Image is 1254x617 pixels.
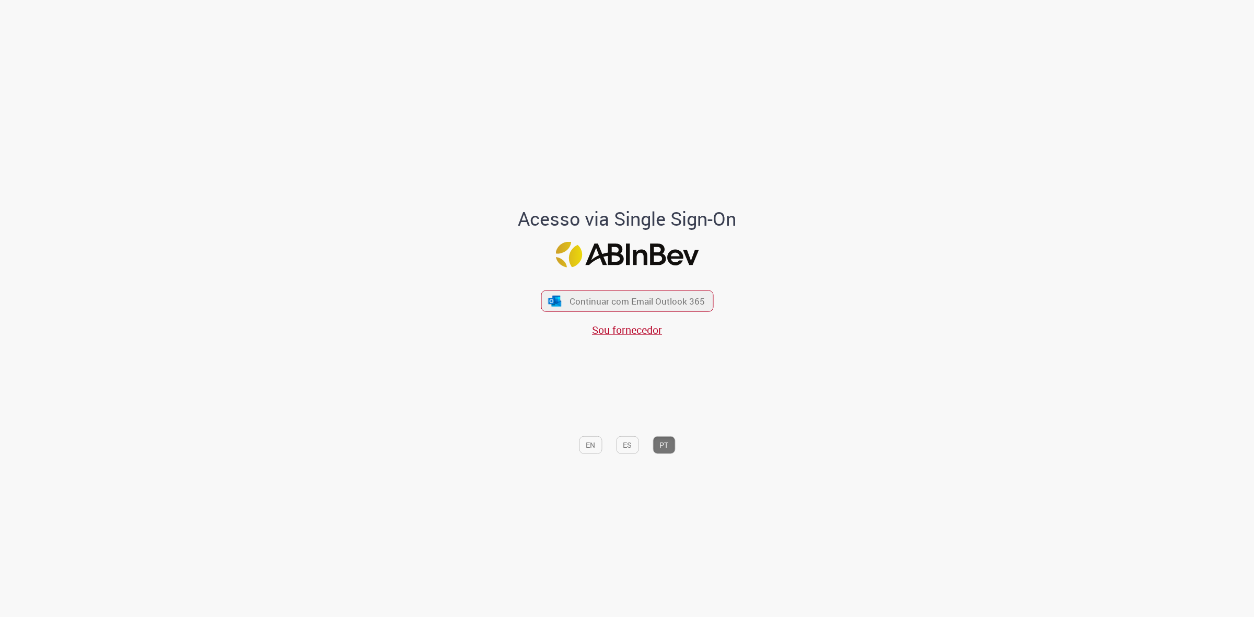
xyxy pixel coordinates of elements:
img: Logo ABInBev [555,241,699,267]
button: PT [653,436,675,453]
button: ES [616,436,638,453]
button: ícone Azure/Microsoft 360 Continuar com Email Outlook 365 [541,290,713,312]
button: EN [579,436,602,453]
a: Sou fornecedor [592,323,662,337]
h1: Acesso via Single Sign-On [482,208,772,229]
span: Continuar com Email Outlook 365 [570,295,705,307]
img: ícone Azure/Microsoft 360 [548,295,562,306]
